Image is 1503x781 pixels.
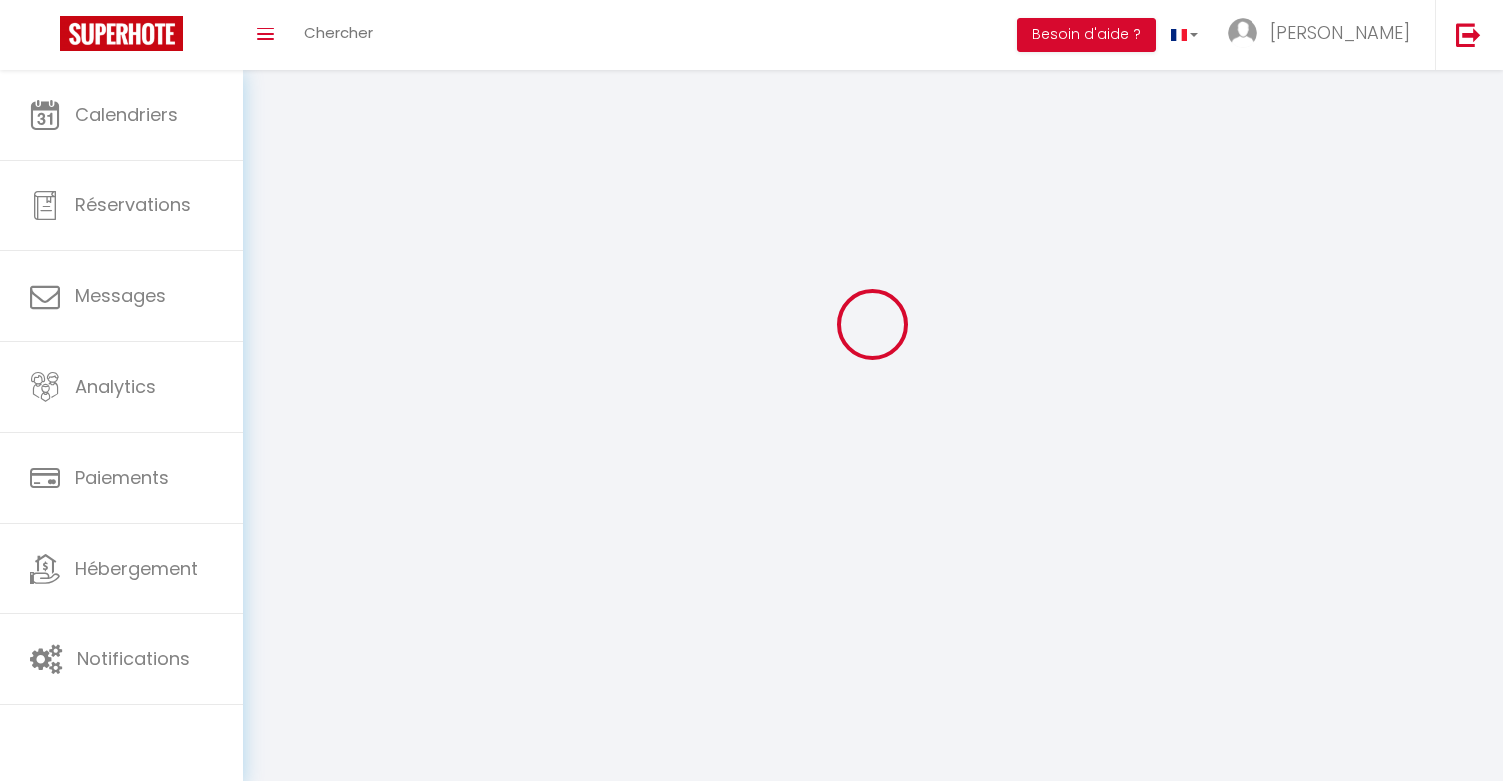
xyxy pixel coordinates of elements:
[75,102,178,127] span: Calendriers
[75,374,156,399] span: Analytics
[1017,18,1156,52] button: Besoin d'aide ?
[75,556,198,581] span: Hébergement
[75,193,191,217] span: Réservations
[1228,18,1257,48] img: ...
[75,283,166,308] span: Messages
[77,646,190,671] span: Notifications
[60,16,183,51] img: Super Booking
[75,465,169,490] span: Paiements
[304,22,373,43] span: Chercher
[1270,20,1410,45] span: [PERSON_NAME]
[1456,22,1481,47] img: logout
[16,8,76,68] button: Ouvrir le widget de chat LiveChat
